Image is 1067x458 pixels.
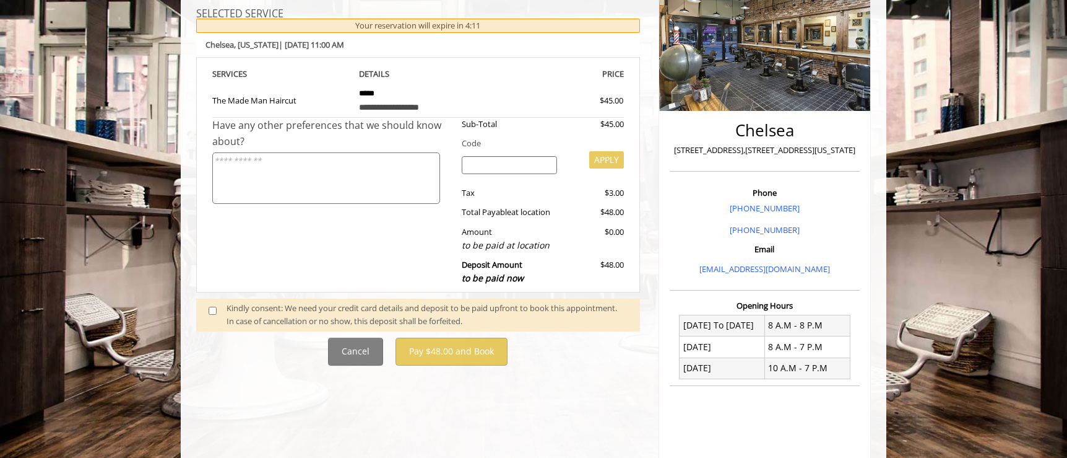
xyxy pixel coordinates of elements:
td: 8 A.M - 8 P.M [764,315,850,336]
b: Deposit Amount [462,259,524,284]
td: 8 A.M - 7 P.M [764,337,850,358]
td: [DATE] [680,358,765,379]
div: Have any other preferences that we should know about? [212,118,452,149]
div: Tax [452,187,567,200]
div: Total Payable [452,206,567,219]
span: at location [511,206,550,218]
td: 10 A.M - 7 P.M [764,358,850,379]
th: PRICE [486,67,624,81]
h3: Email [673,245,857,253]
div: $48.00 [566,206,623,219]
h3: Opening Hours [670,301,860,310]
th: DETAILS [350,67,487,81]
div: $0.00 [566,226,623,252]
b: Chelsea | [DATE] 11:00 AM [205,39,344,50]
th: SERVICE [212,67,350,81]
div: $45.00 [555,94,623,107]
div: to be paid at location [462,239,558,252]
div: Your reservation will expire in 4:11 [196,19,640,33]
h3: SELECTED SERVICE [196,9,640,20]
a: [EMAIL_ADDRESS][DOMAIN_NAME] [699,263,830,275]
td: [DATE] [680,337,765,358]
div: Kindly consent: We need your credit card details and deposit to be paid upfront to book this appo... [227,302,628,328]
button: APPLY [589,151,624,169]
td: The Made Man Haircut [212,81,350,118]
h2: Chelsea [673,121,857,139]
div: $3.00 [566,187,623,200]
a: [PHONE_NUMBER] [730,224,800,236]
a: [PHONE_NUMBER] [730,203,800,214]
button: Cancel [328,338,383,366]
span: to be paid now [462,272,524,284]
h3: Phone [673,188,857,197]
div: Code [452,137,624,150]
p: [STREET_ADDRESS],[STREET_ADDRESS][US_STATE] [673,144,857,157]
td: [DATE] To [DATE] [680,315,765,336]
span: S [243,68,247,79]
div: Sub-Total [452,118,567,131]
span: , [US_STATE] [234,39,279,50]
div: $48.00 [566,258,623,285]
div: Amount [452,226,567,252]
button: Pay $48.00 and Book [395,338,508,366]
div: $45.00 [566,118,623,131]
